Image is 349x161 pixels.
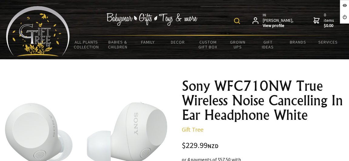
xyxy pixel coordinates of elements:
[193,36,223,53] a: Custom Gift Box
[313,36,343,48] a: Services
[6,6,70,56] img: Babyware - Gifts - Toys and more...
[133,36,163,48] a: Family
[223,36,253,53] a: Grown Ups
[252,12,294,28] a: Hi [PERSON_NAME],View profile
[182,142,344,150] div: $229.99
[283,36,313,48] a: Brands
[208,143,219,149] span: NZD
[234,18,240,24] img: product search
[324,12,335,28] span: 0 items
[182,126,203,133] a: Gift Tree
[107,13,198,26] img: Babywear - Gifts - Toys & more
[263,23,294,28] strong: View profile
[163,36,193,48] a: Decor
[70,36,103,53] a: All Plants Collection
[324,23,335,28] strong: $0.00
[263,12,294,28] span: Hi [PERSON_NAME],
[182,79,344,122] h1: Sony WFC710NW True Wireless Noise Cancelling In Ear Headphone White
[253,36,283,53] a: Gift Ideas
[103,36,133,53] a: Babies & Children
[313,12,335,28] a: 0 items$0.00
